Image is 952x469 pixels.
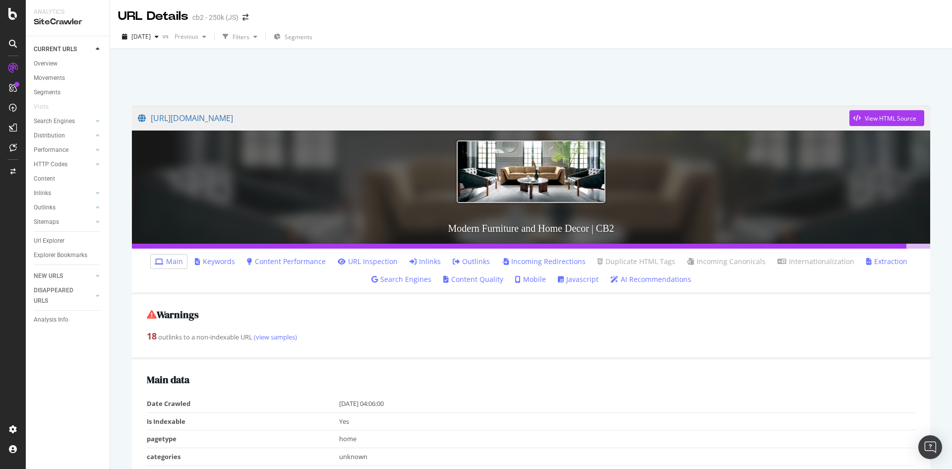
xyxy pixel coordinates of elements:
[34,250,103,261] a: Explorer Bookmarks
[339,412,916,430] td: Yes
[339,448,916,466] td: unknown
[118,29,163,45] button: [DATE]
[171,29,210,45] button: Previous
[34,315,103,325] a: Analysis Info
[34,250,87,261] div: Explorer Bookmarks
[410,257,441,267] a: Inlinks
[34,236,103,246] a: Url Explorer
[34,236,64,246] div: Url Explorer
[34,131,65,141] div: Distribution
[502,257,586,267] a: Incoming Redirections
[849,110,924,126] button: View HTML Source
[247,257,326,267] a: Content Performance
[443,274,503,284] a: Content Quality
[34,145,68,155] div: Performance
[339,395,916,412] td: [DATE] 04:06:00
[34,202,56,213] div: Outlinks
[34,73,65,83] div: Movements
[597,257,675,267] a: Duplicate HTML Tags
[34,59,58,69] div: Overview
[34,159,67,170] div: HTTP Codes
[147,330,157,342] strong: 18
[457,140,605,202] img: Modern Furniture and Home Decor | CB2
[610,274,691,284] a: AI Recommendations
[34,315,68,325] div: Analysis Info
[34,159,93,170] a: HTTP Codes
[147,448,339,466] td: categories
[132,213,930,244] h3: Modern Furniture and Home Decor | CB2
[147,374,915,385] h2: Main data
[865,114,916,123] div: View HTML Source
[147,430,339,448] td: pagetype
[147,330,915,343] div: outlinks to a non-indexable URL
[34,116,93,127] a: Search Engines
[34,188,51,199] div: Inlinks
[233,33,249,41] div: Filters
[34,59,103,69] a: Overview
[34,217,59,227] div: Sitemaps
[219,29,261,45] button: Filters
[34,174,103,184] a: Content
[687,257,766,267] a: Incoming Canonicals
[777,257,854,267] a: Internationalization
[155,257,183,267] a: Main
[34,217,93,227] a: Sitemaps
[371,274,431,284] a: Search Engines
[34,285,84,306] div: DISAPPEARED URLS
[192,12,238,22] div: cb2 - 250k (JS)
[138,106,849,131] a: [URL][DOMAIN_NAME]
[34,271,93,281] a: NEW URLS
[252,333,297,341] a: (view samples)
[34,202,93,213] a: Outlinks
[34,73,103,83] a: Movements
[866,257,907,267] a: Extraction
[515,274,546,284] a: Mobile
[147,412,339,430] td: Is Indexable
[34,131,93,141] a: Distribution
[34,87,60,98] div: Segments
[338,257,398,267] a: URL Inspection
[453,257,490,267] a: Outlinks
[163,32,171,40] span: vs
[285,33,312,41] span: Segments
[558,274,598,284] a: Javascript
[34,8,102,16] div: Analytics
[34,285,93,306] a: DISAPPEARED URLS
[34,102,49,112] div: Visits
[171,32,198,41] span: Previous
[118,8,188,25] div: URL Details
[34,188,93,199] a: Inlinks
[242,14,248,21] div: arrow-right-arrow-left
[34,116,75,127] div: Search Engines
[34,102,59,112] a: Visits
[34,174,55,184] div: Content
[34,145,93,155] a: Performance
[34,87,103,98] a: Segments
[131,32,151,41] span: 2025 Oct. 2nd
[339,430,916,448] td: home
[918,435,942,459] div: Open Intercom Messenger
[34,271,63,281] div: NEW URLS
[147,395,339,412] td: Date Crawled
[34,44,77,55] div: CURRENT URLS
[147,309,915,320] h2: Warnings
[34,16,102,28] div: SiteCrawler
[270,29,316,45] button: Segments
[34,44,93,55] a: CURRENT URLS
[195,257,235,267] a: Keywords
